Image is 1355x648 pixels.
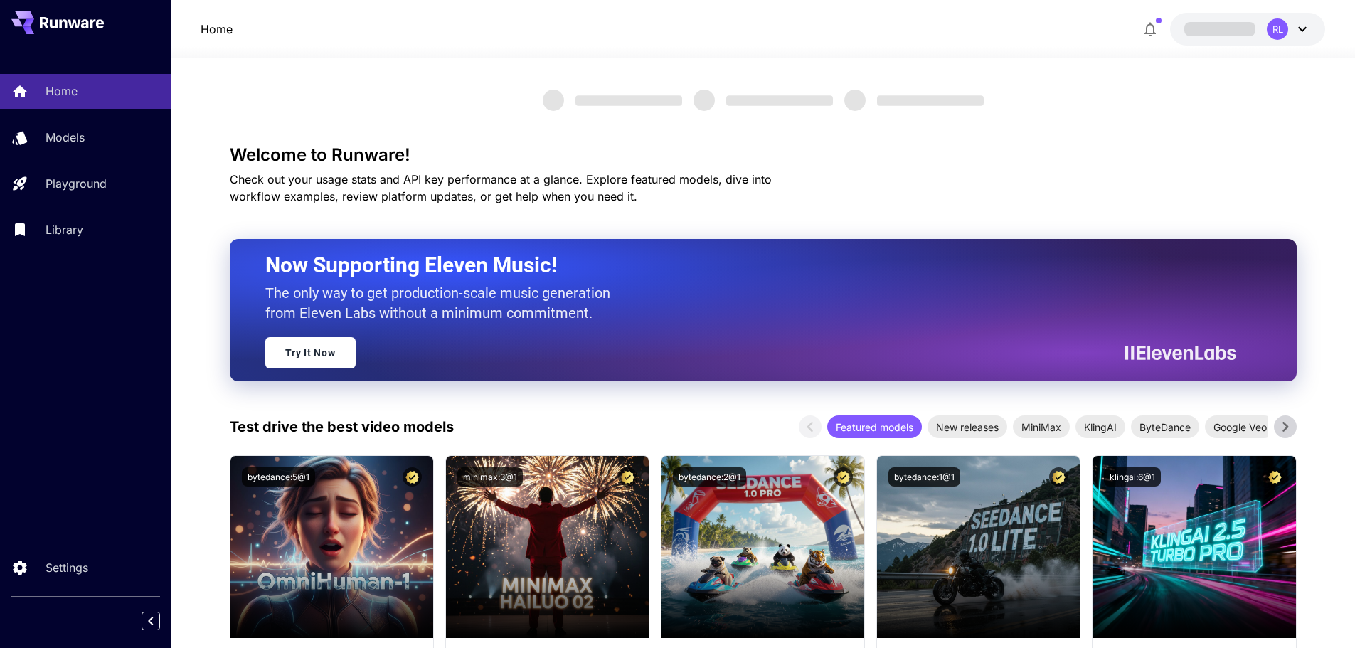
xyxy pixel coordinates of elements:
span: MiniMax [1013,420,1070,435]
button: Certified Model – Vetted for best performance and includes a commercial license. [403,467,422,487]
p: Library [46,221,83,238]
h2: Now Supporting Eleven Music! [265,252,1226,279]
div: RL [1267,18,1288,40]
button: RL [1170,13,1325,46]
button: Certified Model – Vetted for best performance and includes a commercial license. [1265,467,1285,487]
button: Certified Model – Vetted for best performance and includes a commercial license. [618,467,637,487]
span: Featured models [827,420,922,435]
span: Google Veo [1205,420,1275,435]
button: Certified Model – Vetted for best performance and includes a commercial license. [1049,467,1068,487]
img: alt [230,456,433,638]
button: Collapse sidebar [142,612,160,630]
p: Test drive the best video models [230,416,454,437]
button: minimax:3@1 [457,467,523,487]
img: alt [1093,456,1295,638]
div: Google Veo [1205,415,1275,438]
div: ByteDance [1131,415,1199,438]
span: ByteDance [1131,420,1199,435]
span: Check out your usage stats and API key performance at a glance. Explore featured models, dive int... [230,172,772,203]
button: Certified Model – Vetted for best performance and includes a commercial license. [834,467,853,487]
div: KlingAI [1075,415,1125,438]
div: New releases [928,415,1007,438]
p: Home [46,83,78,100]
nav: breadcrumb [201,21,233,38]
p: Playground [46,175,107,192]
h3: Welcome to Runware! [230,145,1297,165]
button: klingai:6@1 [1104,467,1161,487]
button: bytedance:1@1 [888,467,960,487]
span: New releases [928,420,1007,435]
div: Featured models [827,415,922,438]
button: bytedance:2@1 [673,467,746,487]
a: Try It Now [265,337,356,368]
img: alt [877,456,1080,638]
img: alt [446,456,649,638]
span: KlingAI [1075,420,1125,435]
a: Home [201,21,233,38]
div: Collapse sidebar [152,608,171,634]
button: bytedance:5@1 [242,467,315,487]
p: The only way to get production-scale music generation from Eleven Labs without a minimum commitment. [265,283,621,323]
p: Settings [46,559,88,576]
img: alt [661,456,864,638]
p: Models [46,129,85,146]
div: MiniMax [1013,415,1070,438]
